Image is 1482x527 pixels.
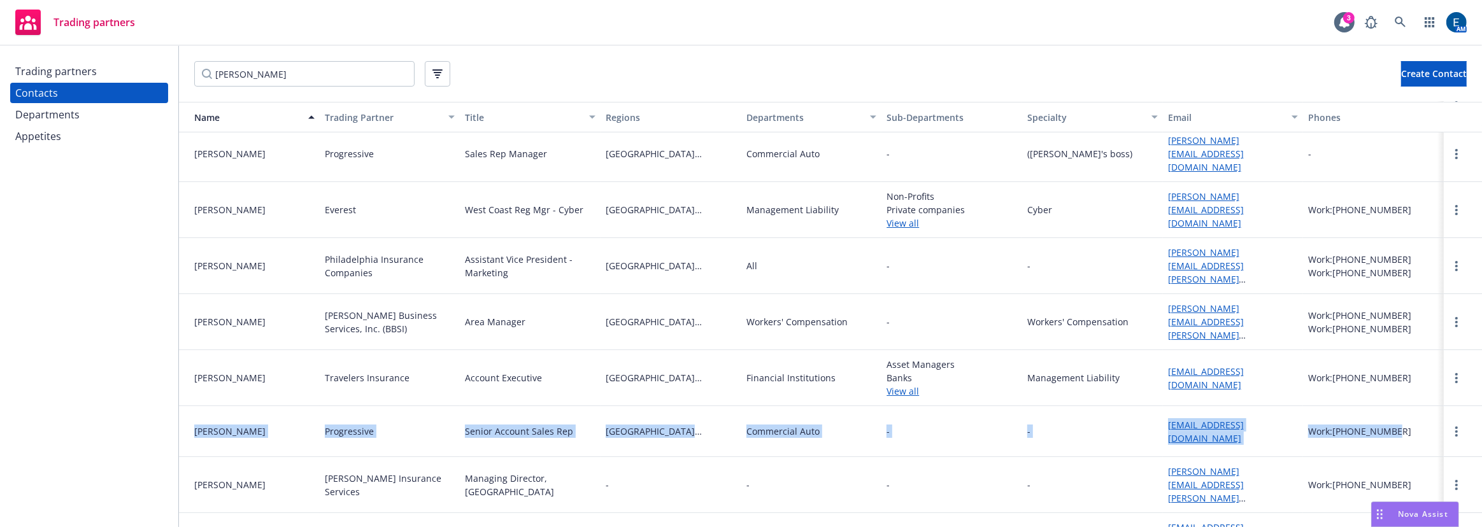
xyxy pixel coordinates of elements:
[606,371,736,384] span: [GEOGRAPHIC_DATA][US_STATE]
[325,371,410,384] div: Travelers Insurance
[465,371,542,384] div: Account Executive
[194,259,315,272] div: [PERSON_NAME]
[325,111,441,124] div: Trading Partner
[887,216,1017,230] a: View all
[887,358,1017,371] span: Asset Managers
[1027,425,1030,438] div: -
[1168,302,1244,355] a: [PERSON_NAME][EMAIL_ADDRESS][PERSON_NAME][DOMAIN_NAME]
[1168,134,1244,173] a: [PERSON_NAME][EMAIL_ADDRESS][DOMAIN_NAME]
[606,203,736,216] span: [GEOGRAPHIC_DATA][US_STATE]
[1027,203,1052,216] div: Cyber
[320,102,460,132] button: Trading Partner
[1308,266,1439,279] div: Work: [PHONE_NUMBER]
[465,147,547,160] div: Sales Rep Manager
[1308,309,1439,322] div: Work: [PHONE_NUMBER]
[887,259,1017,272] span: -
[887,147,890,160] span: -
[1446,12,1467,32] img: photo
[1417,10,1443,35] a: Switch app
[606,147,736,160] span: [GEOGRAPHIC_DATA][US_STATE]
[194,425,315,438] div: [PERSON_NAME]
[1308,253,1439,266] div: Work: [PHONE_NUMBER]
[194,61,415,87] input: Filter by keyword...
[1449,424,1464,439] a: more
[194,478,315,491] div: [PERSON_NAME]
[325,253,455,279] div: Philadelphia Insurance Companies
[1163,102,1304,132] button: Email
[194,315,315,328] div: [PERSON_NAME]
[746,315,848,328] div: Workers' Compensation
[887,190,1017,203] span: Non-Profits
[887,371,1017,384] span: Banks
[1449,258,1464,274] a: more
[1027,478,1030,491] div: -
[1398,509,1448,519] span: Nova Assist
[606,315,736,328] span: [GEOGRAPHIC_DATA][US_STATE]
[1371,502,1459,527] button: Nova Assist
[325,309,455,335] div: [PERSON_NAME] Business Services, Inc. (BBSI)
[1027,111,1144,124] div: Specialty
[746,425,820,438] div: Commercial Auto
[1449,202,1464,218] a: more
[194,371,315,384] div: [PERSON_NAME]
[1168,365,1244,391] a: [EMAIL_ADDRESS][DOMAIN_NAME]
[184,111,301,124] div: Name
[194,203,315,216] div: [PERSON_NAME]
[325,203,356,216] div: Everest
[15,104,80,125] div: Departments
[465,111,581,124] div: Title
[746,147,820,160] div: Commercial Auto
[10,61,168,81] a: Trading partners
[465,203,583,216] div: West Coast Reg Mgr - Cyber
[887,111,1017,124] div: Sub-Departments
[1308,322,1439,335] div: Work: [PHONE_NUMBER]
[746,371,836,384] div: Financial Institutions
[1449,477,1464,493] a: more
[1168,246,1244,299] a: [PERSON_NAME][EMAIL_ADDRESS][PERSON_NAME][DOMAIN_NAME]
[746,478,750,491] div: -
[1308,147,1311,160] div: -
[606,478,736,491] span: -
[881,102,1022,132] button: Sub-Departments
[179,102,320,132] button: Name
[1372,502,1388,526] div: Drag to move
[15,61,97,81] div: Trading partners
[1401,61,1467,87] button: Create Contact
[325,425,374,438] div: Progressive
[1027,371,1120,384] div: Management Liability
[1022,102,1163,132] button: Specialty
[1168,190,1244,229] a: [PERSON_NAME][EMAIL_ADDRESS][DOMAIN_NAME]
[601,102,741,132] button: Regions
[741,102,882,132] button: Departments
[1449,314,1464,330] a: more
[1308,203,1439,216] div: Work: [PHONE_NUMBER]
[887,315,890,328] span: -
[10,83,168,103] a: Contacts
[887,384,1017,398] a: View all
[465,472,595,498] div: Managing Director, [GEOGRAPHIC_DATA]
[10,4,140,40] a: Trading partners
[1027,315,1129,328] div: Workers' Compensation
[1308,478,1439,491] div: Work: [PHONE_NUMBER]
[887,203,1017,216] span: Private companies
[1168,111,1285,124] div: Email
[887,478,1017,491] span: -
[1308,111,1439,124] div: Phones
[15,126,61,146] div: Appetites
[1449,370,1464,386] a: more
[1027,147,1132,160] div: ([PERSON_NAME]'s boss)
[15,83,58,103] div: Contacts
[887,425,890,438] span: -
[465,425,573,438] div: Senior Account Sales Rep
[746,203,839,216] div: Management Liability
[1449,146,1464,162] a: more
[325,472,455,498] div: [PERSON_NAME] Insurance Services
[606,259,736,272] span: [GEOGRAPHIC_DATA][US_STATE]
[746,111,863,124] div: Departments
[606,425,736,438] span: [GEOGRAPHIC_DATA][US_STATE]
[53,17,135,27] span: Trading partners
[1308,425,1439,438] div: Work: [PHONE_NUMBER]
[1343,12,1355,24] div: 3
[1388,10,1413,35] a: Search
